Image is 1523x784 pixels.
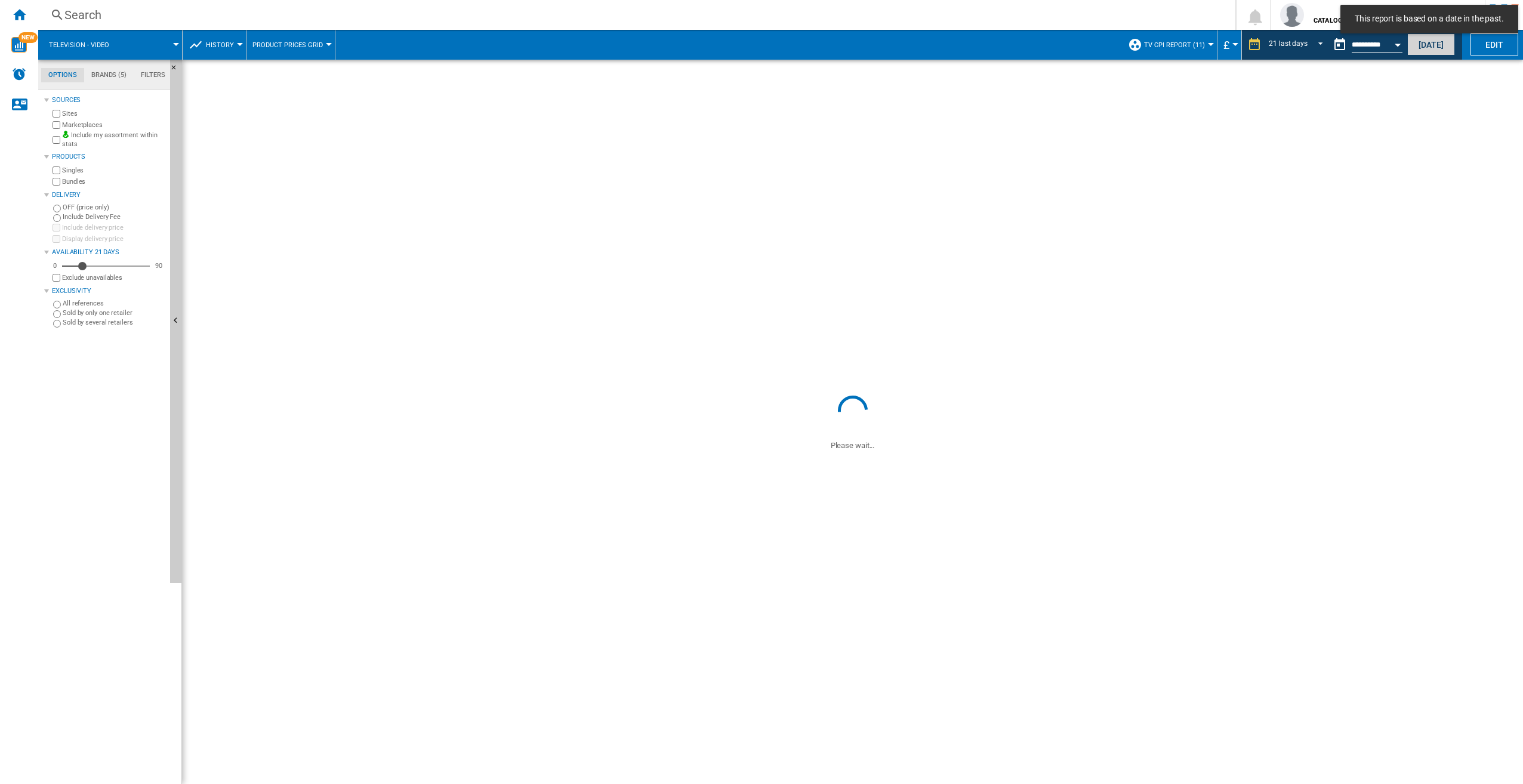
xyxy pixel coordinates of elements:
button: Open calendar [1387,32,1408,54]
input: Include delivery price [53,224,60,232]
input: Sold by several retailers [53,320,61,328]
label: Bundles [62,177,165,186]
input: Display delivery price [53,274,60,282]
div: Television - video [44,30,176,60]
div: Sources [52,95,165,105]
input: Include Delivery Fee [53,214,61,222]
label: All references [63,299,165,308]
div: TV CPI Report (11) [1128,30,1211,60]
b: CATALOG SAMSUNG [DOMAIN_NAME] (DA+AV) [1314,17,1459,24]
label: Sold by only one retailer [63,308,165,317]
button: [DATE] [1407,33,1455,55]
label: Marketplaces [62,121,165,129]
md-slider: Availability [62,260,150,272]
label: Sites [62,109,165,118]
button: Hide [170,60,184,81]
img: wise-card.svg [11,37,27,53]
span: History [206,41,234,49]
input: All references [53,301,61,308]
button: Product prices grid [252,30,329,60]
img: alerts-logo.svg [12,67,26,81]
img: mysite-bg-18x18.png [62,131,69,138]
span: TV CPI Report (11) [1144,41,1205,49]
div: Exclusivity [52,286,165,296]
input: Include my assortment within stats [53,132,60,147]
div: This report is based on a date in the past. [1328,30,1405,60]
md-menu: Currency [1217,30,1242,60]
button: £ [1223,30,1235,60]
label: Exclude unavailables [62,273,165,282]
button: md-calendar [1328,33,1352,57]
div: 21 last days [1269,39,1308,48]
div: 90 [152,261,165,270]
button: TV CPI Report (11) [1144,30,1211,60]
button: History [206,30,240,60]
input: Display delivery price [53,235,60,243]
div: Delivery [52,190,165,200]
md-tab-item: Brands (5) [84,68,134,82]
input: Marketplaces [53,121,60,129]
button: Edit [1470,33,1518,55]
label: OFF (price only) [63,203,165,212]
md-select: REPORTS.WIZARD.STEPS.REPORT.STEPS.REPORT_OPTIONS.PERIOD: 21 last days [1268,35,1328,55]
img: profile.jpg [1280,3,1304,27]
label: Display delivery price [62,234,165,243]
input: Singles [53,166,60,174]
label: Singles [62,166,165,175]
button: Television - video [49,30,121,60]
label: Include my assortment within stats [62,131,165,149]
span: Television - video [49,41,109,49]
md-tab-item: Filters [134,68,172,82]
div: History [189,30,240,60]
div: Products [52,152,165,162]
div: Availability 21 Days [52,248,165,257]
span: Product prices grid [252,41,323,49]
ng-transclude: Please wait... [831,441,875,450]
label: Sold by several retailers [63,318,165,327]
label: Include Delivery Fee [63,212,165,221]
div: Search [64,7,1204,23]
input: Sites [53,110,60,118]
span: This report is based on a date in the past. [1351,13,1507,25]
md-tab-item: Options [41,68,84,82]
input: OFF (price only) [53,205,61,212]
label: Include delivery price [62,223,165,232]
span: [PERSON_NAME] [1314,5,1459,17]
span: NEW [19,32,38,43]
input: Bundles [53,178,60,186]
div: 0 [50,261,60,270]
input: Sold by only one retailer [53,310,61,318]
button: Hide [170,60,182,583]
span: £ [1223,39,1229,51]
